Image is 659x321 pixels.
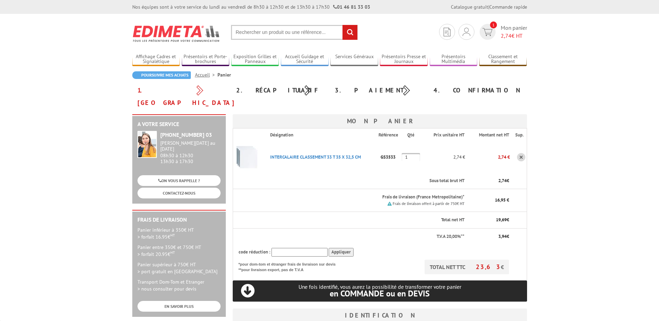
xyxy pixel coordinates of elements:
[402,128,423,142] th: Qté
[471,217,509,223] p: €
[233,143,261,171] img: INTERCALAIRE CLASSEMENT 33 T 35 X 32,5 CM
[451,3,527,10] div: |
[388,202,392,206] img: picto.png
[510,128,527,142] th: Sup.
[137,268,217,275] span: > port gratuit en [GEOGRAPHIC_DATA]
[231,84,330,97] div: 2. Récapitulatif
[496,217,507,223] span: 19,69
[132,3,370,10] div: Nos équipes sont à votre service du lundi au vendredi de 8h30 à 12h30 et de 13h30 à 17h30
[478,24,527,40] a: devis rapide 1 Mon panier 2,74€ HT
[342,25,357,40] input: rechercher
[482,28,492,36] img: devis rapide
[239,249,270,255] span: code réduction :
[182,54,230,65] a: Présentoirs et Porte-brochures
[465,151,510,163] p: 2,74 €
[479,54,527,65] a: Classement et Rangement
[471,233,509,240] p: €
[498,233,507,239] span: 3,94
[231,25,358,40] input: Rechercher un produit ou une référence...
[231,54,279,65] a: Exposition Grilles et Panneaux
[329,248,354,257] input: Appliquer
[270,194,464,200] p: Frais de livraison (France Metropolitaine)*
[281,54,329,65] a: Accueil Guidage et Sécurité
[217,71,231,78] li: Panier
[132,84,231,109] div: 1. [GEOGRAPHIC_DATA]
[137,188,221,198] a: CONTACTEZ-NOUS
[233,114,527,128] h3: Mon panier
[239,260,342,273] p: *pour dom-tom et étranger frais de livraison sur devis **pour livraison export, pas de T.V.A
[137,251,175,257] span: > forfait 20.95€
[195,72,217,78] a: Accueil
[137,217,221,223] h2: Frais de Livraison
[137,261,221,275] p: Panier supérieur à 750€ HT
[132,71,191,79] a: Poursuivre mes achats
[471,178,509,184] p: €
[495,197,509,203] span: 16,95 €
[498,178,507,184] span: 2,74
[137,278,221,292] p: Transport Dom-Tom et Etranger
[132,21,221,46] img: Edimeta
[379,132,401,139] p: Référence
[160,140,221,152] div: [PERSON_NAME][DATE] au [DATE]
[379,151,402,163] p: GS3533
[160,131,212,138] strong: [PHONE_NUMBER] 03
[137,131,157,158] img: widget-service.jpg
[380,54,428,65] a: Présentoirs Presse et Journaux
[170,233,175,238] sup: HT
[501,32,527,40] span: € HT
[137,244,221,258] p: Panier entre 350€ et 750€ HT
[423,151,465,163] p: 2,74 €
[239,217,465,223] p: Total net HT
[428,84,527,97] div: 4. Confirmation
[501,24,527,40] span: Mon panier
[490,21,497,28] span: 1
[476,263,501,271] span: 23,63
[451,4,488,10] a: Catalogue gratuit
[430,54,478,65] a: Présentoirs Multimédia
[137,175,221,186] a: ON VOUS RAPPELLE ?
[330,54,378,65] a: Services Généraux
[132,54,180,65] a: Affichage Cadres et Signalétique
[428,132,464,139] p: Prix unitaire HT
[265,128,379,142] th: Désignation
[425,260,509,274] p: TOTAL NET TTC €
[137,226,221,240] p: Panier inférieur à 350€ HT
[489,4,527,10] a: Commande rapide
[393,201,464,206] small: Frais de livraison offert à partir de 750€ HT
[170,250,175,255] sup: HT
[239,233,465,240] p: T.V.A 20,00%**
[330,288,430,299] span: en COMMANDE ou en DEVIS
[330,84,428,97] div: 3. Paiement
[137,301,221,312] a: EN SAVOIR PLUS
[471,132,509,139] p: Montant net HT
[137,234,175,240] span: > forfait 16.95€
[160,140,221,164] div: 08h30 à 12h30 13h30 à 17h30
[270,154,361,160] a: INTERCALAIRE CLASSEMENT 33 T 35 X 32,5 CM
[463,28,470,36] img: devis rapide
[444,28,451,36] img: devis rapide
[501,32,511,39] span: 2,74
[333,4,370,10] strong: 01 46 81 33 03
[265,173,465,189] th: Sous total brut HT
[233,284,527,298] p: Une fois identifié, vous aurez la possibilité de transformer votre panier
[137,121,221,127] h2: A votre service
[137,286,196,292] span: > nous consulter pour devis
